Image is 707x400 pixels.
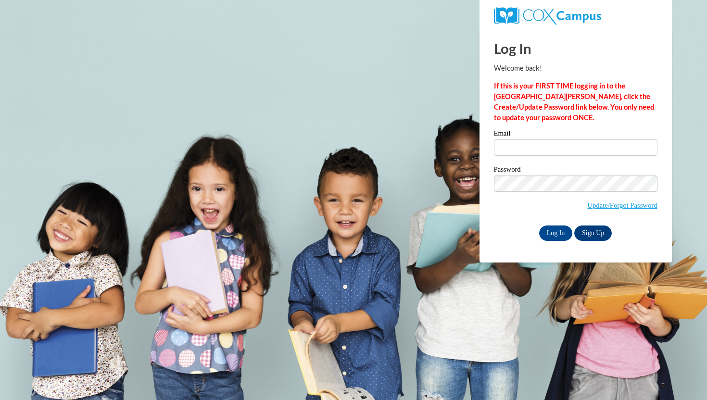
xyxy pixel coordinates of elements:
a: Sign Up [574,225,612,241]
input: Log In [539,225,573,241]
a: COX Campus [494,11,601,19]
strong: If this is your FIRST TIME logging in to the [GEOGRAPHIC_DATA][PERSON_NAME], click the Create/Upd... [494,82,654,122]
img: COX Campus [494,7,601,25]
label: Email [494,130,657,139]
h1: Log In [494,38,657,58]
p: Welcome back! [494,63,657,74]
label: Password [494,166,657,175]
a: Update/Forgot Password [587,201,657,209]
